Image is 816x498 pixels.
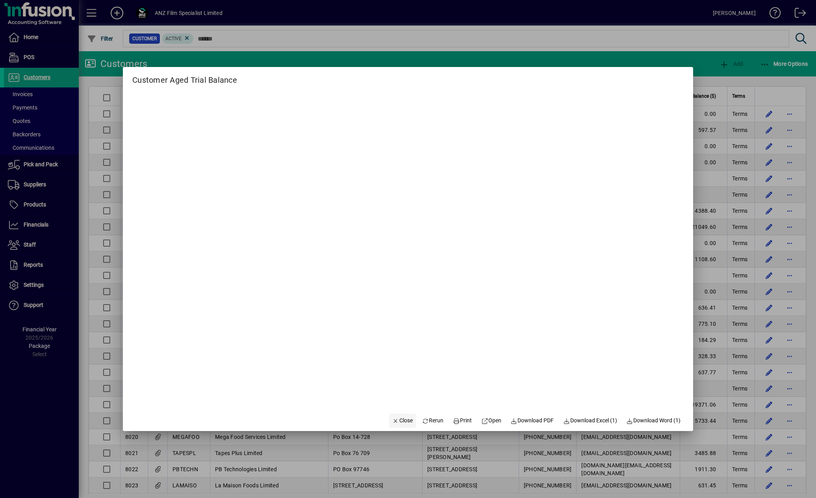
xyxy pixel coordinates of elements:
button: Download Excel (1) [560,414,620,428]
button: Download Word (1) [623,414,684,428]
button: Close [389,414,416,428]
span: Download Word (1) [627,416,681,425]
h2: Customer Aged Trial Balance [123,67,247,86]
span: Close [392,416,413,425]
a: Open [478,414,504,428]
span: Download PDF [511,416,554,425]
a: Download PDF [508,414,557,428]
span: Open [481,416,501,425]
span: Print [453,416,472,425]
button: Print [450,414,475,428]
span: Rerun [422,416,444,425]
span: Download Excel (1) [563,416,617,425]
